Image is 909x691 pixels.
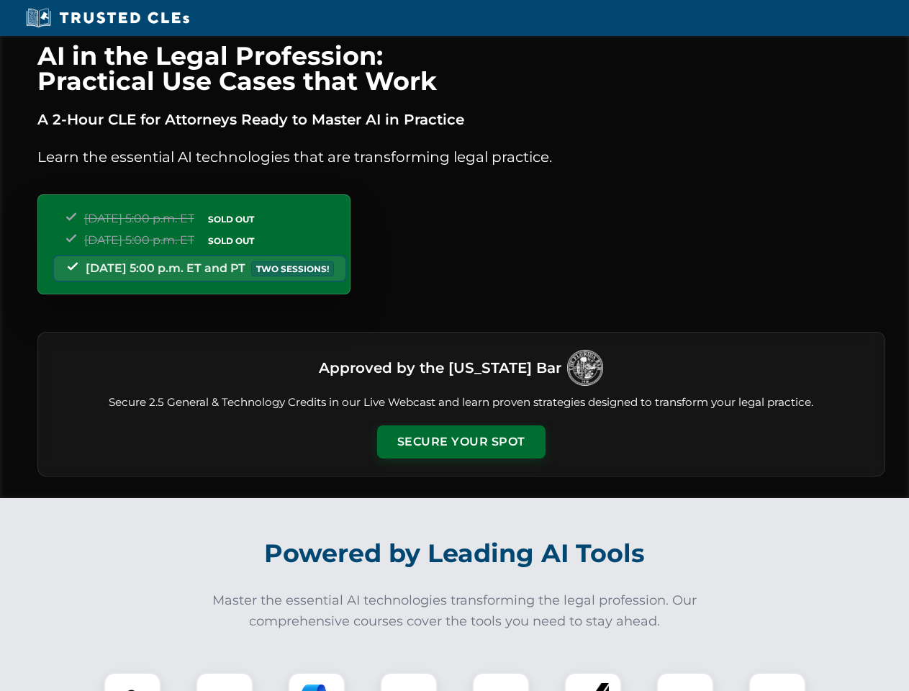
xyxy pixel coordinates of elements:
img: Logo [567,350,603,386]
p: Master the essential AI technologies transforming the legal profession. Our comprehensive courses... [203,590,707,632]
h3: Approved by the [US_STATE] Bar [319,355,561,381]
img: Trusted CLEs [22,7,194,29]
p: Secure 2.5 General & Technology Credits in our Live Webcast and learn proven strategies designed ... [55,394,867,411]
p: Learn the essential AI technologies that are transforming legal practice. [37,145,885,168]
h2: Powered by Leading AI Tools [56,528,854,579]
span: [DATE] 5:00 p.m. ET [84,233,194,247]
h1: AI in the Legal Profession: Practical Use Cases that Work [37,43,885,94]
span: [DATE] 5:00 p.m. ET [84,212,194,225]
button: Secure Your Spot [377,425,546,459]
span: SOLD OUT [203,212,259,227]
p: A 2-Hour CLE for Attorneys Ready to Master AI in Practice [37,108,885,131]
span: SOLD OUT [203,233,259,248]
